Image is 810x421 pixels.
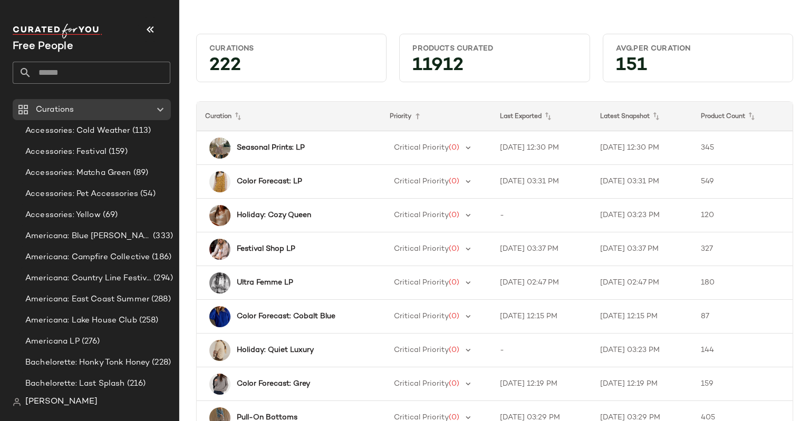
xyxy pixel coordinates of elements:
td: [DATE] 03:23 PM [592,334,692,367]
span: Bachelorette: Honky Tonk Honey [25,357,150,369]
div: Products Curated [412,44,576,54]
td: 345 [692,131,793,165]
span: (288) [149,293,171,306]
span: (333) [151,230,173,242]
td: 327 [692,232,793,266]
span: Critical Priority [394,380,449,388]
td: [DATE] 02:47 PM [491,266,592,300]
td: [DATE] 03:37 PM [491,232,592,266]
th: Latest Snapshot [592,102,692,131]
img: 101922102_066_d [209,205,230,226]
td: - [491,334,592,367]
b: Color Forecast: Cobalt Blue [237,311,335,322]
span: Critical Priority [394,245,449,253]
th: Product Count [692,102,793,131]
span: Americana: Blue [PERSON_NAME] Baby [25,230,151,242]
td: [DATE] 12:19 PM [592,367,692,401]
td: [DATE] 12:15 PM [491,300,592,334]
td: - [491,199,592,232]
td: [DATE] 12:30 PM [592,131,692,165]
span: Critical Priority [394,144,449,152]
img: cfy_white_logo.C9jOOHJF.svg [13,24,102,38]
span: (54) [138,188,156,200]
span: Accessories: Matcha Green [25,167,131,179]
span: Critical Priority [394,211,449,219]
img: svg%3e [13,398,21,406]
td: 159 [692,367,793,401]
span: Current Company Name [13,41,73,52]
span: (113) [130,125,151,137]
span: Curations [36,104,74,116]
span: (0) [449,279,459,287]
span: (159) [107,146,128,158]
th: Priority [381,102,491,131]
td: 144 [692,334,793,367]
td: 87 [692,300,793,334]
div: 222 [201,58,382,77]
span: (0) [449,144,459,152]
span: (294) [151,272,173,285]
b: Holiday: Cozy Queen [237,210,311,221]
b: Ultra Femme LP [237,277,293,288]
span: Critical Priority [394,346,449,354]
span: (228) [150,357,171,369]
div: 151 [607,58,788,77]
th: Curation [197,102,381,131]
span: [PERSON_NAME] [25,396,98,408]
span: Accessories: Pet Accessories [25,188,138,200]
span: (216) [125,378,146,390]
b: Color Forecast: LP [237,176,302,187]
td: [DATE] 03:23 PM [592,199,692,232]
span: Americana: Campfire Collective [25,251,150,263]
td: [DATE] 12:30 PM [491,131,592,165]
span: (186) [150,251,171,263]
span: (0) [449,312,459,320]
span: Americana: East Coast Summer [25,293,149,306]
img: 100632421_004_a [209,374,230,395]
div: 11912 [404,58,585,77]
img: 102585734_011_a [209,340,230,361]
b: Festival Shop LP [237,243,295,254]
div: Curations [209,44,373,54]
span: (0) [449,245,459,253]
span: Accessories: Cold Weather [25,125,130,137]
span: Americana: Country Line Festival [25,272,151,285]
img: 101804615_072_0 [209,138,230,159]
span: Accessories: Yellow [25,209,101,221]
b: Holiday: Quiet Luxury [237,345,314,356]
span: Americana LP [25,336,80,348]
span: Critical Priority [394,312,449,320]
span: (258) [137,315,159,327]
img: 102753548_066_0 [209,239,230,260]
td: [DATE] 03:31 PM [592,165,692,199]
td: [DATE] 02:47 PM [592,266,692,300]
span: Critical Priority [394,279,449,287]
th: Last Exported [491,102,592,131]
img: 97351985_042_a [209,306,230,327]
td: [DATE] 03:31 PM [491,165,592,199]
span: (89) [131,167,149,179]
img: 101983914_079_a [209,171,230,192]
td: [DATE] 12:19 PM [491,367,592,401]
b: Color Forecast: Grey [237,378,310,389]
span: Americana: Lake House Club [25,315,137,327]
td: 549 [692,165,793,199]
td: [DATE] 12:15 PM [592,300,692,334]
span: Critical Priority [394,178,449,185]
img: 102207818_011_f [209,272,230,293]
span: Accessories: Festival [25,146,107,158]
span: Bachelorette: Last Splash [25,378,125,390]
div: Avg.per Curation [616,44,780,54]
span: (0) [449,211,459,219]
span: (0) [449,346,459,354]
td: 180 [692,266,793,300]
td: 120 [692,199,793,232]
span: (276) [80,336,100,348]
span: (69) [101,209,118,221]
b: Seasonal Prints: LP [237,142,305,153]
span: (0) [449,178,459,185]
span: (0) [449,380,459,388]
td: [DATE] 03:37 PM [592,232,692,266]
